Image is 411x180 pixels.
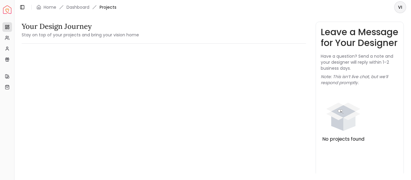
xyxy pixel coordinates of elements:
h3: Your Design Journey [22,22,139,31]
a: Spacejoy [3,5,11,14]
div: animation [321,90,366,136]
span: VI [395,2,406,13]
div: No projects found [321,136,366,143]
p: Have a question? Send a note and your designer will reply within 1–2 business days. [321,53,399,71]
p: Note: This isn’t live chat, but we’ll respond promptly. [321,74,399,86]
span: Projects [100,4,116,10]
small: Stay on top of your projects and bring your vision home [22,32,139,38]
a: Home [44,4,56,10]
a: Dashboard [66,4,89,10]
h3: Leave a Message for Your Designer [321,27,399,48]
button: VI [394,1,406,13]
img: Spacejoy Logo [3,5,11,14]
nav: breadcrumb [36,4,116,10]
